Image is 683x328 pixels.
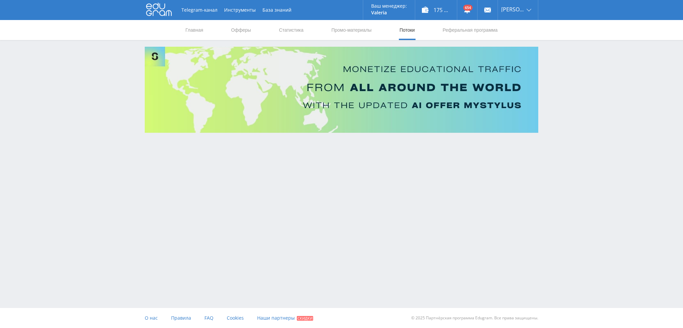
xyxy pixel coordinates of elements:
span: Правила [171,315,191,321]
a: Cookies [227,308,244,328]
p: Valeria [371,10,407,15]
span: Cookies [227,315,244,321]
img: Banner [145,47,538,133]
span: [PERSON_NAME] [501,7,525,12]
a: Правила [171,308,191,328]
a: Промо-материалы [331,20,372,40]
span: FAQ [204,315,213,321]
span: Скидки [297,316,313,321]
span: О нас [145,315,158,321]
span: Наши партнеры [257,315,295,321]
a: О нас [145,308,158,328]
div: © 2025 Партнёрская программа Edugram. Все права защищены. [345,308,538,328]
a: Офферы [230,20,252,40]
a: FAQ [204,308,213,328]
a: Статистика [278,20,304,40]
a: Реферальная программа [442,20,498,40]
a: Наши партнеры Скидки [257,308,313,328]
a: Потоки [399,20,416,40]
a: Главная [185,20,204,40]
p: Ваш менеджер: [371,3,407,9]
